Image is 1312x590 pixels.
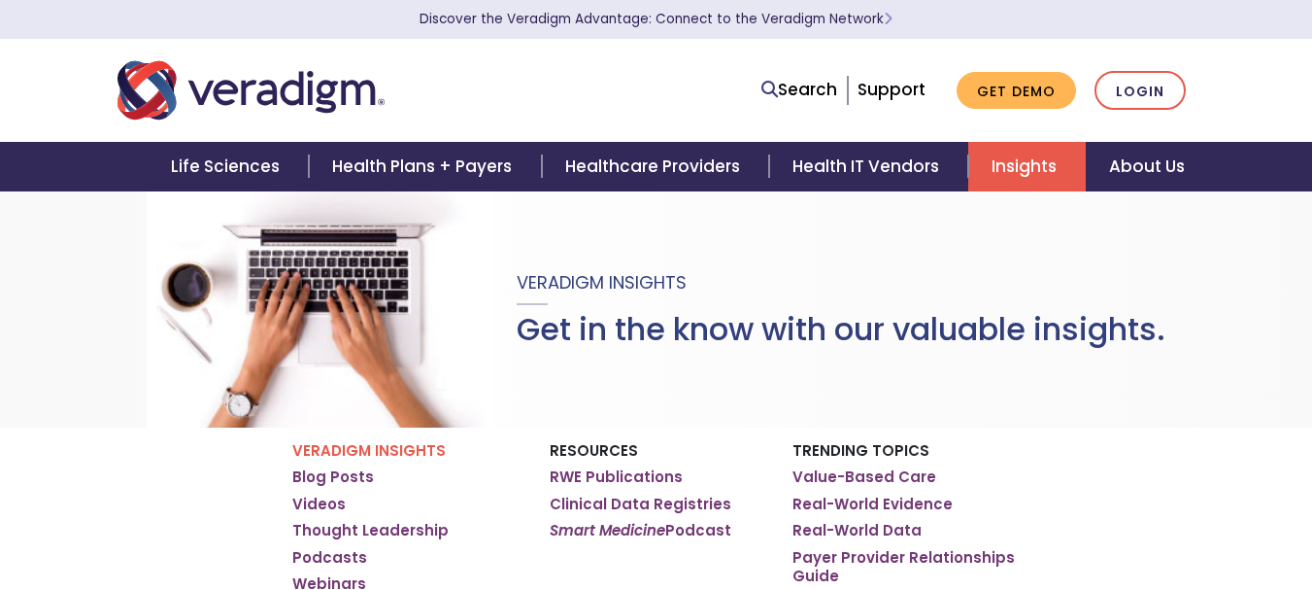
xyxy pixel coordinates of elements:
[792,521,922,540] a: Real-World Data
[292,521,449,540] a: Thought Leadership
[542,142,769,191] a: Healthcare Providers
[309,142,541,191] a: Health Plans + Payers
[957,72,1076,110] a: Get Demo
[968,142,1086,191] a: Insights
[761,77,837,103] a: Search
[517,311,1165,348] h1: Get in the know with our valuable insights.
[792,548,1021,586] a: Payer Provider Relationships Guide
[550,520,665,540] em: Smart Medicine
[550,495,731,514] a: Clinical Data Registries
[292,468,374,487] a: Blog Posts
[792,468,936,487] a: Value-Based Care
[517,270,687,295] span: Veradigm Insights
[858,78,925,101] a: Support
[792,495,953,514] a: Real-World Evidence
[1086,142,1208,191] a: About Us
[550,468,683,487] a: RWE Publications
[1094,71,1186,111] a: Login
[292,495,346,514] a: Videos
[550,521,731,540] a: Smart MedicinePodcast
[292,548,367,568] a: Podcasts
[420,10,892,28] a: Discover the Veradigm Advantage: Connect to the Veradigm NetworkLearn More
[148,142,309,191] a: Life Sciences
[118,58,385,122] img: Veradigm logo
[769,142,968,191] a: Health IT Vendors
[884,10,892,28] span: Learn More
